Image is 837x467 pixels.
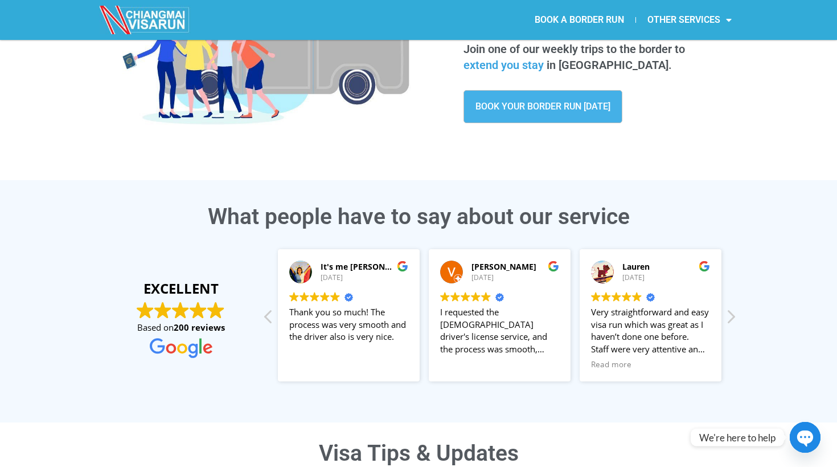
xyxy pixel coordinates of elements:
img: It's me Nona G. profile picture [289,261,312,283]
div: [PERSON_NAME] [471,261,559,273]
img: Google [207,302,224,319]
img: Google [632,292,642,302]
img: Google [397,261,408,272]
span: BOOK YOUR BORDER RUN [DATE] [475,102,610,111]
img: Google [481,292,491,302]
a: BOOK A BORDER RUN [523,7,635,33]
h3: What people have to say about our service [100,206,737,228]
img: Lauren profile picture [591,261,614,283]
span: Join one of our weekly trips to the border to [463,42,685,56]
img: Victor A profile picture [440,261,463,283]
span: Based on [137,322,225,334]
img: Google [137,302,154,319]
div: [DATE] [622,273,710,283]
img: Google [299,292,309,302]
span: Read more [591,359,631,370]
img: Google [310,292,319,302]
img: Google [289,292,299,302]
img: Google [461,292,470,302]
div: It's me [PERSON_NAME] [321,261,408,273]
a: OTHER SERVICES [636,7,743,33]
strong: EXCELLENT [111,279,251,298]
img: Google [150,338,212,358]
div: I requested the [DEMOGRAPHIC_DATA] driver's license service, and the process was smooth, professi... [440,306,559,356]
img: Google [699,261,710,272]
nav: Menu [419,7,743,33]
strong: 200 reviews [174,322,225,333]
h1: Visa Tips & Updates [100,442,737,465]
img: Google [450,292,460,302]
img: Google [320,292,330,302]
div: [DATE] [471,273,559,283]
div: Very straightforward and easy visa run which was great as I haven’t done one before. Staff were v... [591,306,710,356]
div: Thank you so much! The process was very smooth and the driver also is very nice. [289,306,408,356]
img: Google [622,292,631,302]
img: Google [172,302,189,319]
img: Google [330,292,340,302]
span: in [GEOGRAPHIC_DATA]. [547,58,672,72]
img: Google [190,302,207,319]
img: Google [548,261,559,272]
div: [DATE] [321,273,408,283]
div: Previous review [263,308,274,331]
div: Lauren [622,261,710,273]
div: Next review [725,308,736,331]
img: Google [154,302,171,319]
img: Google [440,292,450,302]
a: BOOK YOUR BORDER RUN [DATE] [463,90,622,123]
img: Google [601,292,611,302]
img: Google [591,292,601,302]
img: Google [612,292,621,302]
img: Google [471,292,481,302]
